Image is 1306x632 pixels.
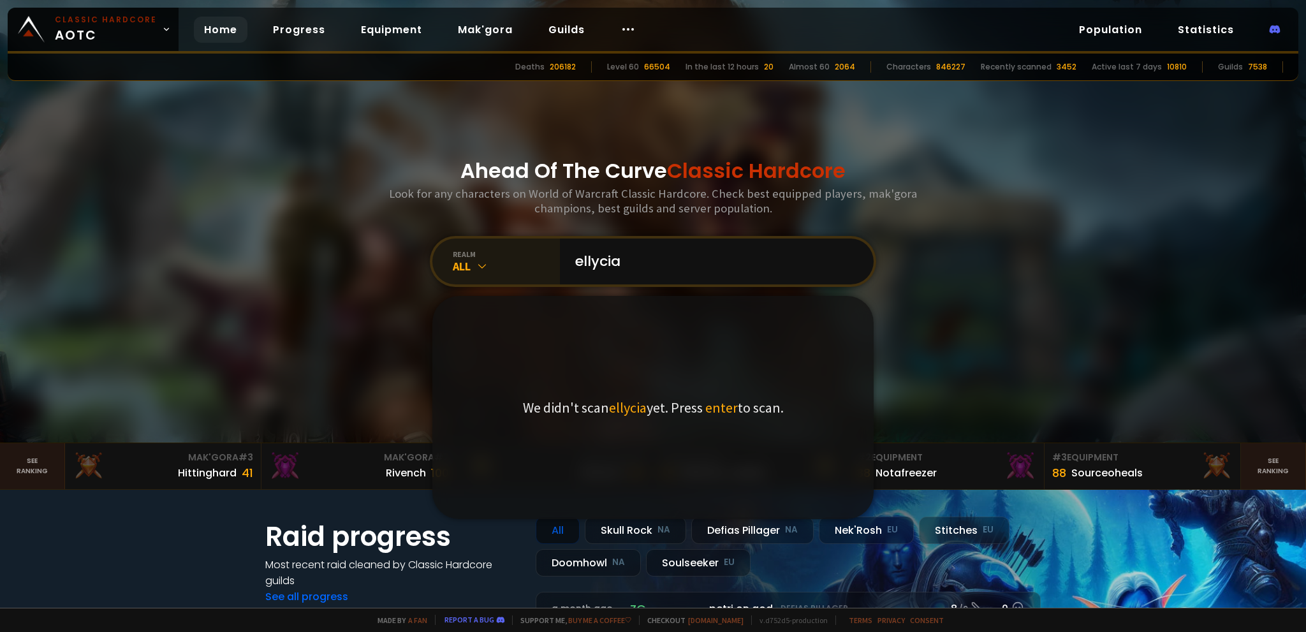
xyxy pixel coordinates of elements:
h1: Ahead Of The Curve [460,156,846,186]
div: 7538 [1248,61,1267,73]
div: Recently scanned [981,61,1052,73]
a: Buy me a coffee [568,615,631,625]
div: 846227 [936,61,965,73]
a: Mak'gora [448,17,523,43]
div: Rivench [386,465,426,481]
div: Doomhowl [536,549,641,577]
div: All [536,517,580,544]
div: 100 [431,464,449,481]
a: Home [194,17,247,43]
a: Statistics [1168,17,1244,43]
a: Population [1069,17,1152,43]
div: Mak'Gora [73,451,253,464]
span: Support me, [512,615,631,625]
a: See all progress [265,589,348,604]
div: 3452 [1057,61,1076,73]
div: All [453,259,560,274]
a: [DOMAIN_NAME] [688,615,744,625]
span: # 3 [238,451,253,464]
a: Report a bug [444,615,494,624]
div: Notafreezer [876,465,937,481]
a: Classic HardcoreAOTC [8,8,179,51]
span: AOTC [55,14,157,45]
a: Guilds [538,17,595,43]
small: EU [887,524,898,536]
div: Guilds [1218,61,1243,73]
a: a fan [408,615,427,625]
div: Active last 7 days [1092,61,1162,73]
a: Mak'Gora#2Rivench100 [261,443,457,489]
span: ellycia [609,399,647,416]
span: v. d752d5 - production [751,615,828,625]
span: # 3 [1052,451,1067,464]
div: realm [453,249,560,259]
span: Checkout [639,615,744,625]
div: Characters [886,61,931,73]
div: Hittinghard [178,465,237,481]
a: Mak'Gora#3Hittinghard41 [65,443,261,489]
div: Mak'Gora [269,451,449,464]
div: 2064 [835,61,855,73]
a: #2Equipment88Notafreezer [849,443,1045,489]
div: In the last 12 hours [686,61,759,73]
small: NA [612,556,625,569]
h3: Look for any characters on World of Warcraft Classic Hardcore. Check best equipped players, mak'g... [384,186,922,216]
a: Privacy [877,615,905,625]
div: Stitches [919,517,1009,544]
span: Classic Hardcore [667,156,846,185]
a: a month agozgpetri on godDefias Pillager8 /90 [536,592,1041,626]
div: 10810 [1167,61,1187,73]
div: Equipment [856,451,1036,464]
small: NA [657,524,670,536]
div: 41 [242,464,253,481]
a: #3Equipment88Sourceoheals [1045,443,1240,489]
a: Terms [849,615,872,625]
input: Search a character... [568,239,858,284]
span: Made by [370,615,427,625]
div: 20 [764,61,774,73]
small: NA [785,524,798,536]
a: Progress [263,17,335,43]
small: Classic Hardcore [55,14,157,26]
div: 88 [1052,464,1066,481]
div: 206182 [550,61,576,73]
div: Almost 60 [789,61,830,73]
div: 66504 [644,61,670,73]
div: Nek'Rosh [819,517,914,544]
small: EU [983,524,994,536]
div: Deaths [515,61,545,73]
div: Skull Rock [585,517,686,544]
small: EU [724,556,735,569]
a: Consent [910,615,944,625]
div: Sourceoheals [1071,465,1143,481]
p: We didn't scan yet. Press to scan. [523,399,784,416]
h1: Raid progress [265,517,520,557]
a: Seeranking [1241,443,1306,489]
h4: Most recent raid cleaned by Classic Hardcore guilds [265,557,520,589]
div: Equipment [1052,451,1232,464]
div: Defias Pillager [691,517,814,544]
div: Soulseeker [646,549,751,577]
div: Level 60 [607,61,639,73]
span: enter [705,399,738,416]
a: Equipment [351,17,432,43]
